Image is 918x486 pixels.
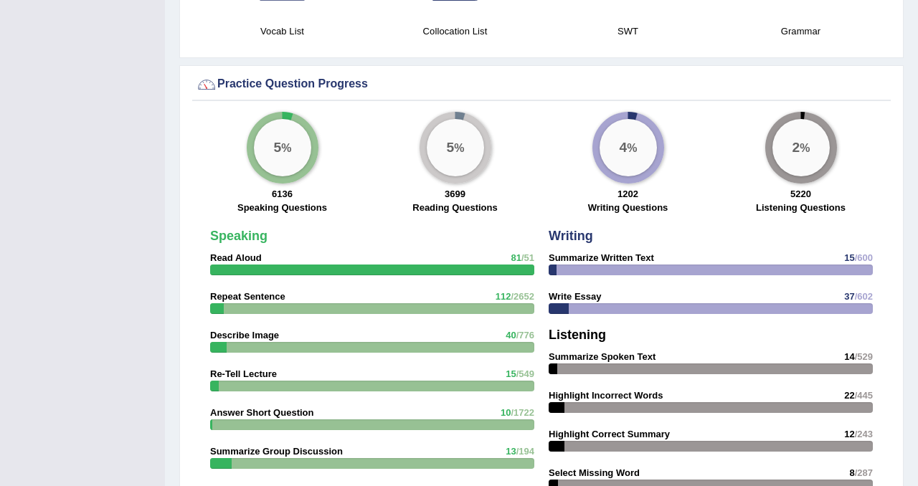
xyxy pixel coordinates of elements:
span: 112 [496,291,511,302]
span: /776 [516,330,534,340]
span: 81 [511,252,521,263]
strong: 6136 [272,189,293,199]
big: 2 [792,139,800,155]
span: 40 [506,330,516,340]
span: /445 [855,390,873,401]
strong: Answer Short Question [210,407,313,418]
label: Listening Questions [756,201,846,214]
span: 10 [501,407,511,418]
span: /194 [516,446,534,457]
strong: Re-Tell Lecture [210,368,277,379]
div: % [427,119,484,176]
h4: SWT [549,24,707,39]
span: /602 [855,291,873,302]
strong: 3699 [445,189,465,199]
strong: Writing [549,229,593,243]
strong: 1202 [617,189,638,199]
strong: Speaking [210,229,268,243]
strong: Highlight Correct Summary [549,429,670,439]
span: 8 [849,467,854,478]
span: /1722 [511,407,534,418]
div: % [600,119,657,176]
span: /2652 [511,291,534,302]
span: 15 [844,252,854,263]
big: 4 [619,139,627,155]
span: /287 [855,467,873,478]
strong: 5220 [790,189,811,199]
div: Practice Question Progress [196,74,887,95]
h4: Vocab List [203,24,361,39]
span: /600 [855,252,873,263]
span: 22 [844,390,854,401]
label: Speaking Questions [237,201,327,214]
span: /529 [855,351,873,362]
span: /243 [855,429,873,439]
div: % [254,119,311,176]
span: 13 [506,446,516,457]
label: Reading Questions [412,201,497,214]
span: 12 [844,429,854,439]
big: 5 [446,139,454,155]
span: /549 [516,368,534,379]
span: /51 [521,252,534,263]
strong: Listening [549,328,606,342]
strong: Highlight Incorrect Words [549,390,663,401]
label: Writing Questions [588,201,668,214]
span: 37 [844,291,854,302]
strong: Select Missing Word [549,467,640,478]
strong: Summarize Group Discussion [210,446,343,457]
span: 14 [844,351,854,362]
big: 5 [273,139,281,155]
strong: Read Aloud [210,252,262,263]
strong: Summarize Written Text [549,252,654,263]
div: % [772,119,830,176]
strong: Describe Image [210,330,279,340]
h4: Grammar [721,24,880,39]
strong: Write Essay [549,291,601,302]
strong: Repeat Sentence [210,291,285,302]
strong: Summarize Spoken Text [549,351,656,362]
span: 15 [506,368,516,379]
h4: Collocation List [376,24,534,39]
